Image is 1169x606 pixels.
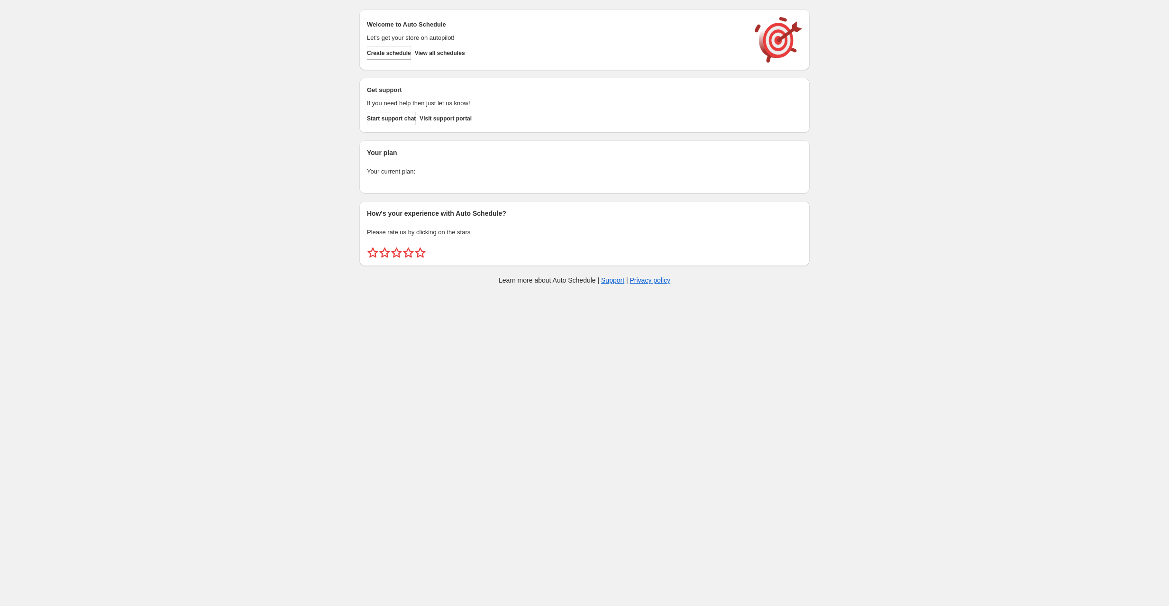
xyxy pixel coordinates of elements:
button: View all schedules [415,46,465,60]
p: Please rate us by clicking on the stars [367,228,802,237]
span: View all schedules [415,49,465,57]
p: Let's get your store on autopilot! [367,33,745,43]
p: Your current plan: [367,167,802,176]
p: Learn more about Auto Schedule | | [499,275,670,285]
a: Start support chat [367,112,416,125]
span: Create schedule [367,49,411,57]
button: Create schedule [367,46,411,60]
span: Visit support portal [420,115,472,122]
h2: How's your experience with Auto Schedule? [367,209,802,218]
a: Visit support portal [420,112,472,125]
h2: Your plan [367,148,802,157]
a: Support [601,276,624,284]
a: Privacy policy [630,276,671,284]
h2: Welcome to Auto Schedule [367,20,745,29]
h2: Get support [367,85,745,95]
span: Start support chat [367,115,416,122]
p: If you need help then just let us know! [367,99,745,108]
